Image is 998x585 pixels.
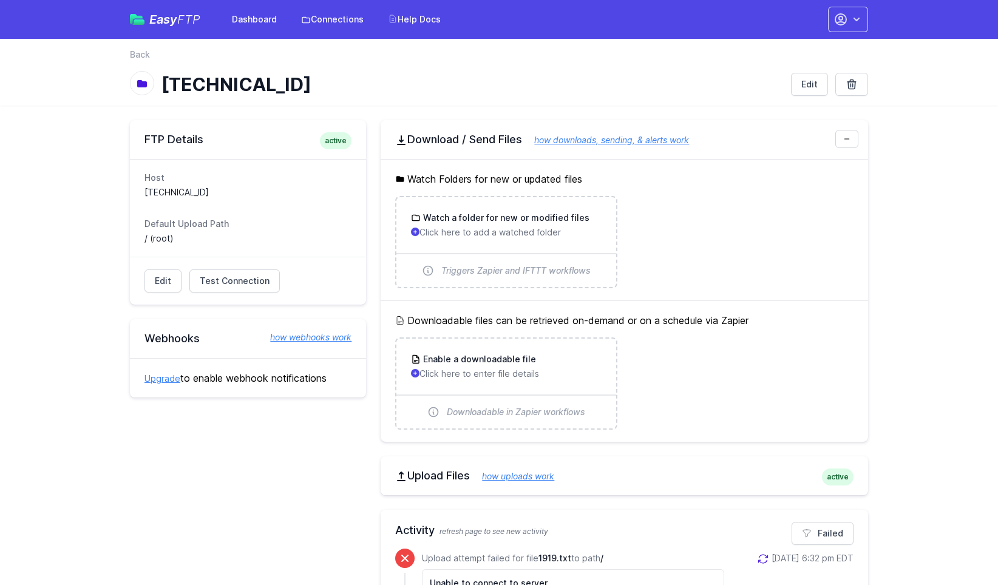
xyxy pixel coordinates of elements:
h3: Watch a folder for new or modified files [421,212,589,224]
span: active [320,132,351,149]
iframe: Drift Widget Chat Controller [937,524,983,570]
a: how webhooks work [258,331,351,343]
span: refresh page to see new activity [440,527,548,536]
span: active [822,468,854,485]
nav: Breadcrumb [130,49,868,68]
img: easyftp_logo.png [130,14,144,25]
a: Connections [294,8,371,30]
a: Test Connection [189,269,280,292]
span: Triggers Zapier and IFTTT workflows [441,265,591,277]
a: Help Docs [381,8,448,30]
div: [DATE] 6:32 pm EDT [772,552,854,564]
span: 1919.txt [538,553,571,563]
a: how uploads work [470,471,554,481]
dt: Host [144,172,351,184]
span: FTP [177,12,200,27]
a: EasyFTP [130,13,200,25]
dd: / (root) [144,232,351,245]
a: Back [130,49,150,61]
a: Watch a folder for new or modified files Click here to add a watched folder Triggers Zapier and I... [396,197,616,287]
a: how downloads, sending, & alerts work [522,135,689,145]
dt: Default Upload Path [144,218,351,230]
h5: Watch Folders for new or updated files [395,172,854,186]
span: Easy [149,13,200,25]
span: Test Connection [200,275,270,287]
a: Upgrade [144,373,180,384]
h2: FTP Details [144,132,351,147]
a: Edit [144,269,182,292]
h5: Downloadable files can be retrieved on-demand or on a schedule via Zapier [395,313,854,328]
a: Edit [791,73,828,96]
p: Click here to add a watched folder [411,226,601,238]
h2: Upload Files [395,468,854,483]
p: Click here to enter file details [411,368,601,380]
dd: [TECHNICAL_ID] [144,186,351,198]
div: to enable webhook notifications [130,358,366,397]
h3: Enable a downloadable file [421,353,536,365]
a: Dashboard [225,8,284,30]
h2: Webhooks [144,331,351,346]
p: Upload attempt failed for file to path [422,552,724,564]
span: Downloadable in Zapier workflows [447,406,585,418]
a: Failed [792,522,854,545]
h2: Activity [395,522,854,539]
a: Enable a downloadable file Click here to enter file details Downloadable in Zapier workflows [396,339,616,428]
span: / [600,553,603,563]
h2: Download / Send Files [395,132,854,147]
h1: [TECHNICAL_ID] [161,73,781,95]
